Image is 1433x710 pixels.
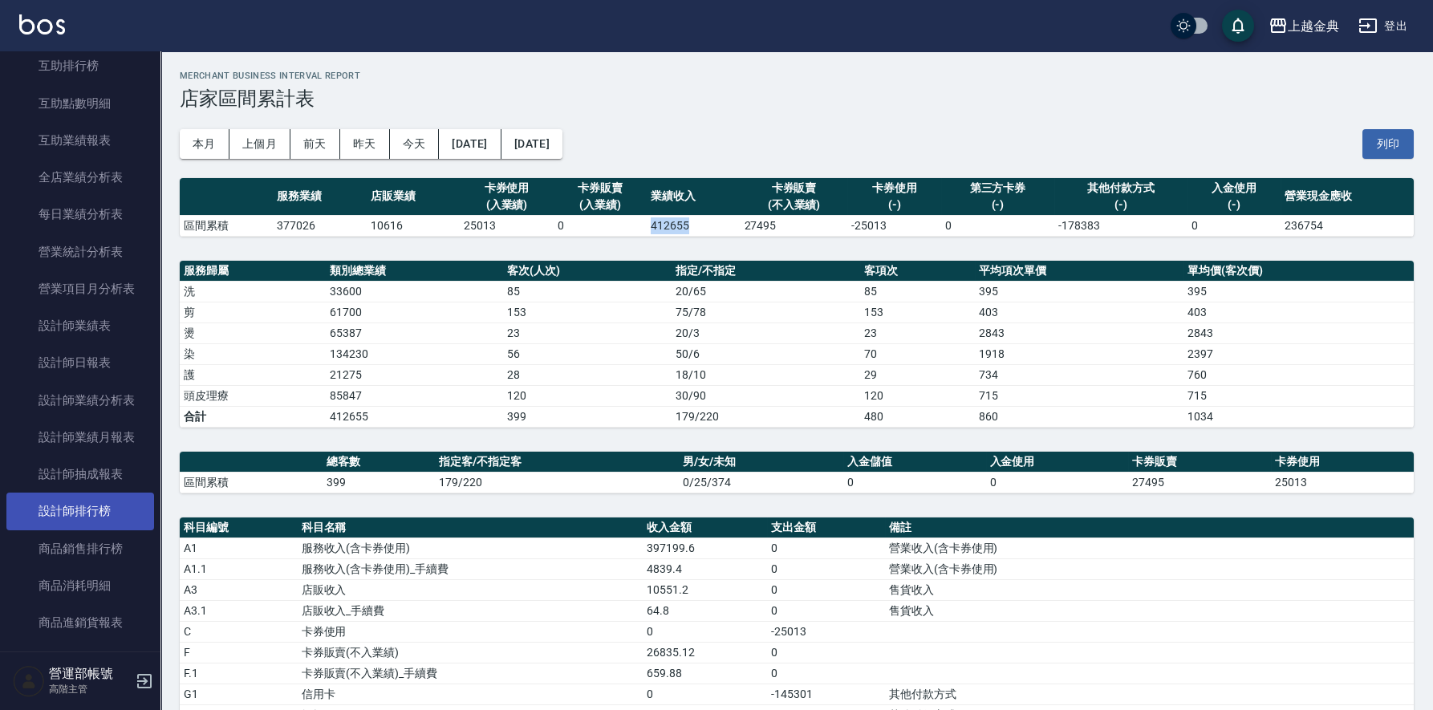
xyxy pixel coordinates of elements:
td: 23 [503,323,672,343]
th: 客次(人次) [503,261,672,282]
th: 營業現金應收 [1281,178,1414,216]
a: 設計師排行榜 [6,493,154,529]
th: 支出金額 [767,517,885,538]
a: 商品消耗明細 [6,567,154,604]
td: A1 [180,538,298,558]
td: 26835.12 [643,642,767,663]
a: 設計師業績表 [6,307,154,344]
div: 卡券使用 [851,180,936,197]
th: 卡券販賣 [1128,452,1271,473]
td: 134230 [326,343,503,364]
td: 區間累積 [180,215,273,236]
th: 入金使用 [986,452,1129,473]
td: 信用卡 [298,684,643,704]
td: 頭皮理療 [180,385,326,406]
td: 412655 [326,406,503,427]
td: 715 [1183,385,1414,406]
td: 1918 [975,343,1183,364]
td: 85 [503,281,672,302]
td: 區間累積 [180,472,323,493]
td: 21275 [326,364,503,385]
th: 科目編號 [180,517,298,538]
a: 互助點數明細 [6,85,154,122]
th: 服務業績 [273,178,366,216]
td: 65387 [326,323,503,343]
td: 10616 [367,215,460,236]
th: 科目名稱 [298,517,643,538]
td: 179/220 [435,472,679,493]
td: 0 [767,642,885,663]
button: 上個月 [229,129,290,159]
div: (-) [851,197,936,213]
td: A3 [180,579,298,600]
td: 服務收入(含卡券使用)_手續費 [298,558,643,579]
td: 395 [975,281,1183,302]
td: 0 [767,558,885,579]
td: 4839.4 [643,558,767,579]
td: 120 [860,385,976,406]
td: 25013 [460,215,553,236]
td: 0 [767,579,885,600]
td: 20 / 65 [672,281,860,302]
td: 29 [860,364,976,385]
div: 卡券販賣 [745,180,844,197]
a: 設計師抽成報表 [6,456,154,493]
button: 今天 [390,129,440,159]
td: 0 [643,684,767,704]
td: 75 / 78 [672,302,860,323]
div: 第三方卡券 [945,180,1050,197]
td: 售貨收入 [885,579,1414,600]
td: 營業收入(含卡券使用) [885,558,1414,579]
a: 營業統計分析表 [6,233,154,270]
td: 染 [180,343,326,364]
th: 單均價(客次價) [1183,261,1414,282]
td: 56 [503,343,672,364]
td: A3.1 [180,600,298,621]
td: 護 [180,364,326,385]
td: 25013 [1271,472,1414,493]
td: 服務收入(含卡券使用) [298,538,643,558]
td: 760 [1183,364,1414,385]
div: (不入業績) [745,197,844,213]
td: -145301 [767,684,885,704]
table: a dense table [180,178,1414,237]
td: 480 [860,406,976,427]
td: 1034 [1183,406,1414,427]
th: 男/女/未知 [679,452,843,473]
td: F [180,642,298,663]
a: 每日業績分析表 [6,196,154,233]
th: 服務歸屬 [180,261,326,282]
p: 高階主管 [49,682,131,696]
h2: Merchant Business Interval Report [180,71,1414,81]
th: 類別總業績 [326,261,503,282]
td: -25013 [847,215,940,236]
td: 23 [860,323,976,343]
button: 前天 [290,129,340,159]
table: a dense table [180,452,1414,493]
td: 403 [1183,302,1414,323]
th: 卡券使用 [1271,452,1414,473]
td: 153 [860,302,976,323]
a: 商品進銷貨報表 [6,604,154,641]
div: 上越金典 [1288,16,1339,36]
td: 236754 [1281,215,1414,236]
button: 列印 [1362,129,1414,159]
a: 設計師業績分析表 [6,382,154,419]
td: 剪 [180,302,326,323]
td: 店販收入_手續費 [298,600,643,621]
a: 互助業績報表 [6,122,154,159]
td: 860 [975,406,1183,427]
th: 指定/不指定 [672,261,860,282]
td: C [180,621,298,642]
td: 377026 [273,215,366,236]
th: 指定客/不指定客 [435,452,679,473]
td: 合計 [180,406,326,427]
a: 設計師業績月報表 [6,419,154,456]
td: 2397 [1183,343,1414,364]
td: G1 [180,684,298,704]
td: 卡券使用 [298,621,643,642]
td: 399 [503,406,672,427]
td: 153 [503,302,672,323]
td: 0 [767,600,885,621]
td: 395 [1183,281,1414,302]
